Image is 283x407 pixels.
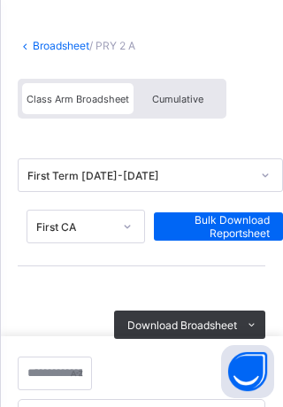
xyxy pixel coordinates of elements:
[33,39,89,52] a: Broadsheet
[36,220,112,234] div: First CA
[167,213,270,240] span: Bulk Download Reportsheet
[89,39,135,52] span: / PRY 2 A
[152,93,203,105] span: Cumulative
[27,93,129,105] span: Class Arm Broadsheet
[221,345,274,398] button: Open asap
[127,319,237,332] span: Download Broadsheet
[27,169,250,182] div: First Term [DATE]-[DATE]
